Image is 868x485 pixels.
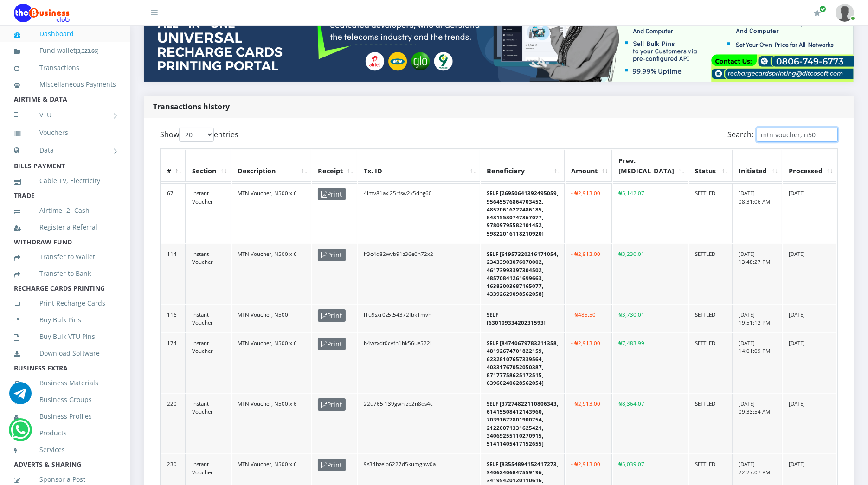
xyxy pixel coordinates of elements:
[14,57,116,78] a: Transactions
[161,150,186,182] th: #: activate to sort column descending
[14,439,116,460] a: Services
[358,244,480,304] td: lf3c4d82wvb91z36e0n72x2
[358,305,480,332] td: l1u9sxr0z5t54372fbk1mvh
[232,244,311,304] td: MTN Voucher, N500 x 6
[14,422,116,444] a: Products
[186,394,231,453] td: Instant Voucher
[358,150,480,182] th: Tx. ID: activate to sort column ascending
[77,47,97,54] b: 3,323.66
[161,333,186,393] td: 174
[11,426,30,441] a: Chat for support
[14,372,116,394] a: Business Materials
[161,244,186,304] td: 114
[689,305,732,332] td: SETTLED
[14,246,116,268] a: Transfer to Wallet
[689,183,732,243] td: SETTLED
[160,128,238,142] label: Show entries
[783,244,836,304] td: [DATE]
[613,394,688,453] td: ₦8,364.07
[733,333,782,393] td: [DATE] 14:01:09 PM
[566,244,612,304] td: - ₦2,913.00
[186,333,231,393] td: Instant Voucher
[783,333,836,393] td: [DATE]
[76,47,99,54] small: [ ]
[14,139,116,162] a: Data
[153,102,230,112] strong: Transactions history
[358,333,480,393] td: b4wzxdt0cvfn1hk56ue522i
[481,244,565,304] td: SELF [61957320216171054, 23433903076070002, 46173993397304502, 48570841261699663, 163830036871650...
[819,6,826,13] span: Renew/Upgrade Subscription
[733,394,782,453] td: [DATE] 09:33:54 AM
[566,333,612,393] td: - ₦2,913.00
[689,150,732,182] th: Status: activate to sort column ascending
[186,305,231,332] td: Instant Voucher
[14,309,116,331] a: Buy Bulk Pins
[14,406,116,427] a: Business Profiles
[14,74,116,95] a: Miscellaneous Payments
[232,150,311,182] th: Description: activate to sort column ascending
[481,333,565,393] td: SELF [84740679783211358, 48192674701822159, 62328107657339564, 40331767052050387, 871777586251725...
[613,305,688,332] td: ₦3,730.01
[481,305,565,332] td: SELF [63010933420231593]
[232,183,311,243] td: MTN Voucher, N500 x 6
[318,459,346,471] span: Print
[783,150,836,182] th: Processed: activate to sort column ascending
[14,326,116,347] a: Buy Bulk VTU Pins
[14,4,70,22] img: Logo
[14,122,116,143] a: Vouchers
[318,398,346,411] span: Print
[613,244,688,304] td: ₦3,230.01
[689,394,732,453] td: SETTLED
[318,338,346,350] span: Print
[9,389,32,404] a: Chat for support
[186,183,231,243] td: Instant Voucher
[481,150,565,182] th: Beneficiary: activate to sort column ascending
[566,394,612,453] td: - ₦2,913.00
[161,305,186,332] td: 116
[613,150,688,182] th: Prev. Bal: activate to sort column ascending
[161,394,186,453] td: 220
[232,394,311,453] td: MTN Voucher, N500 x 6
[232,305,311,332] td: MTN Voucher, N500
[14,217,116,238] a: Register a Referral
[14,389,116,410] a: Business Groups
[14,293,116,314] a: Print Recharge Cards
[161,183,186,243] td: 67
[186,244,231,304] td: Instant Voucher
[14,170,116,191] a: Cable TV, Electricity
[783,183,836,243] td: [DATE]
[566,305,612,332] td: - ₦485.50
[14,23,116,45] a: Dashboard
[689,333,732,393] td: SETTLED
[727,128,838,142] label: Search:
[318,188,346,200] span: Print
[14,263,116,284] a: Transfer to Bank
[186,150,231,182] th: Section: activate to sort column ascending
[358,183,480,243] td: 4lmv81axi25rfsw2k5dhg60
[613,183,688,243] td: ₦5,142.07
[358,394,480,453] td: 22u765i139gwhlzb2n8ds4c
[733,183,782,243] td: [DATE] 08:31:06 AM
[836,4,854,22] img: User
[14,103,116,127] a: VTU
[318,309,346,322] span: Print
[14,343,116,364] a: Download Software
[566,183,612,243] td: - ₦2,913.00
[14,40,116,62] a: Fund wallet[3,323.66]
[783,305,836,332] td: [DATE]
[312,150,357,182] th: Receipt: activate to sort column ascending
[733,150,782,182] th: Initiated: activate to sort column ascending
[318,249,346,261] span: Print
[757,128,838,142] input: Search:
[232,333,311,393] td: MTN Voucher, N500 x 6
[481,394,565,453] td: SELF [37274822110806343, 61415508412143960, 70391677801900754, 21220071331625421, 340692551102709...
[566,150,612,182] th: Amount: activate to sort column ascending
[733,244,782,304] td: [DATE] 13:48:27 PM
[733,305,782,332] td: [DATE] 19:51:12 PM
[613,333,688,393] td: ₦7,483.99
[481,183,565,243] td: SELF [26950641392495059, 95645576864703452, 48570616222486185, 84315530747367077, 978097955821014...
[814,9,821,17] i: Renew/Upgrade Subscription
[179,128,214,142] select: Showentries
[689,244,732,304] td: SETTLED
[783,394,836,453] td: [DATE]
